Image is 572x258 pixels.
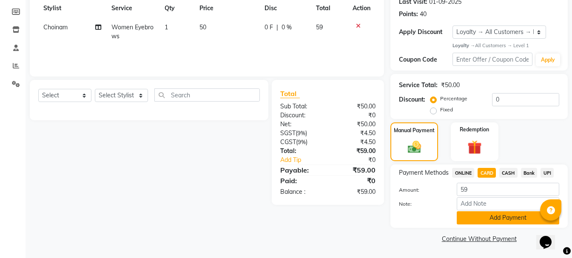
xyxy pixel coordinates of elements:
[297,130,305,136] span: 9%
[460,126,489,133] label: Redemption
[274,165,328,175] div: Payable:
[399,81,438,90] div: Service Total:
[399,168,449,177] span: Payment Methods
[337,156,382,164] div: ₹0
[282,23,292,32] span: 0 %
[399,55,452,64] div: Coupon Code
[328,176,382,186] div: ₹0
[328,129,382,138] div: ₹4.50
[457,197,559,210] input: Add Note
[298,139,306,145] span: 9%
[274,156,337,164] a: Add Tip
[440,95,467,102] label: Percentage
[441,81,460,90] div: ₹50.00
[541,168,554,178] span: UPI
[457,183,559,196] input: Amount
[328,187,382,196] div: ₹59.00
[274,111,328,120] div: Discount:
[316,23,323,31] span: 59
[399,95,425,104] div: Discount:
[165,23,168,31] span: 1
[452,53,532,66] input: Enter Offer / Coupon Code
[393,186,450,194] label: Amount:
[440,106,453,113] label: Fixed
[392,235,566,244] a: Continue Without Payment
[199,23,206,31] span: 50
[154,88,260,102] input: Search
[399,28,452,37] div: Apply Discount
[536,224,563,249] iframe: chat widget
[274,176,328,186] div: Paid:
[274,138,328,147] div: ( )
[404,139,425,155] img: _cash.svg
[452,42,559,49] div: All Customers → Level 1
[274,147,328,156] div: Total:
[328,147,382,156] div: ₹59.00
[274,120,328,129] div: Net:
[463,139,486,156] img: _gift.svg
[328,120,382,129] div: ₹50.00
[43,23,68,31] span: Choinam
[274,129,328,138] div: ( )
[536,54,560,66] button: Apply
[274,187,328,196] div: Balance :
[328,102,382,111] div: ₹50.00
[276,23,278,32] span: |
[328,111,382,120] div: ₹0
[393,200,450,208] label: Note:
[328,138,382,147] div: ₹4.50
[499,168,518,178] span: CASH
[457,211,559,224] button: Add Payment
[111,23,154,40] span: Women Eyebrows
[521,168,538,178] span: Bank
[280,138,296,146] span: CGST
[478,168,496,178] span: CARD
[420,10,427,19] div: 40
[265,23,273,32] span: 0 F
[328,165,382,175] div: ₹59.00
[452,43,475,48] strong: Loyalty →
[394,127,435,134] label: Manual Payment
[399,10,418,19] div: Points:
[280,129,296,137] span: SGST
[280,89,300,98] span: Total
[452,168,474,178] span: ONLINE
[274,102,328,111] div: Sub Total:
